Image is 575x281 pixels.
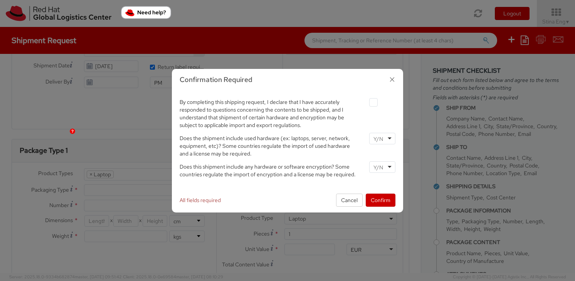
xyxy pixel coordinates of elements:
span: Does this shipment include any hardware or software encryption? Some countries regulate the impor... [180,163,356,178]
button: Cancel [336,194,363,207]
button: Confirm [366,194,395,207]
span: By completing this shipping request, I declare that I have accurately responded to questions conc... [180,99,344,129]
h3: Confirmation Required [180,75,395,85]
input: Y/N [373,164,385,171]
span: Does the shipment include used hardware (ex: laptops, server, network, equipment, etc)? Some coun... [180,135,350,157]
input: Y/N [373,135,385,143]
button: Need help? [121,6,171,19]
span: All fields required [180,197,221,204]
